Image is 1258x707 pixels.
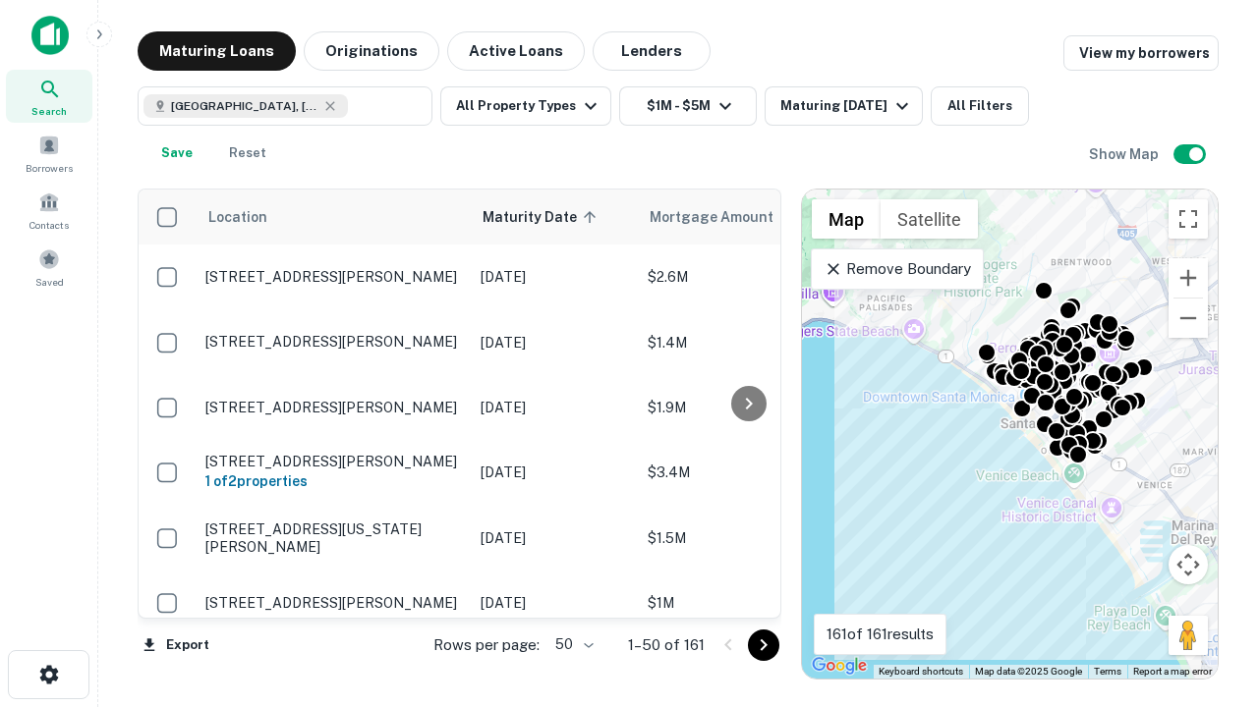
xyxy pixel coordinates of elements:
[29,217,69,233] span: Contacts
[827,623,934,646] p: 161 of 161 results
[205,268,461,286] p: [STREET_ADDRESS][PERSON_NAME]
[481,527,628,549] p: [DATE]
[31,16,69,55] img: capitalize-icon.png
[471,190,638,245] th: Maturity Date
[171,97,318,115] span: [GEOGRAPHIC_DATA], [GEOGRAPHIC_DATA], [GEOGRAPHIC_DATA]
[6,241,92,294] a: Saved
[931,86,1029,126] button: All Filters
[481,266,628,288] p: [DATE]
[975,666,1082,677] span: Map data ©2025 Google
[6,127,92,180] a: Borrowers
[205,453,461,470] p: [STREET_ADDRESS][PERSON_NAME]
[807,653,872,679] a: Open this area in Google Maps (opens a new window)
[1169,545,1208,584] button: Map camera controls
[802,190,1218,679] div: 0 0
[304,31,439,71] button: Originations
[205,594,461,612] p: [STREET_ADDRESS][PERSON_NAME]
[812,199,881,239] button: Show street map
[481,462,628,483] p: [DATE]
[205,333,461,351] p: [STREET_ADDRESS][PERSON_NAME]
[648,462,844,483] p: $3.4M
[807,653,872,679] img: Google
[138,630,214,660] button: Export
[593,31,711,71] button: Lenders
[205,399,461,416] p: [STREET_ADDRESS][PERSON_NAME]
[205,470,461,492] h6: 1 of 2 properties
[780,94,914,118] div: Maturing [DATE]
[6,70,92,123] a: Search
[638,190,854,245] th: Mortgage Amount
[207,205,267,229] span: Location
[1169,258,1208,298] button: Zoom in
[481,592,628,614] p: [DATE]
[619,86,757,126] button: $1M - $5M
[881,199,978,239] button: Show satellite imagery
[1094,666,1121,677] a: Terms (opens in new tab)
[648,332,844,353] p: $1.4M
[6,184,92,237] a: Contacts
[879,665,963,679] button: Keyboard shortcuts
[765,86,923,126] button: Maturing [DATE]
[648,266,844,288] p: $2.6M
[1133,666,1212,677] a: Report a map error
[1160,550,1258,644] iframe: Chat Widget
[648,527,844,549] p: $1.5M
[650,205,799,229] span: Mortgage Amount
[748,629,779,661] button: Go to next page
[145,134,208,173] button: Save your search to get updates of matches that match your search criteria.
[1063,35,1219,71] a: View my borrowers
[481,397,628,418] p: [DATE]
[31,103,67,119] span: Search
[196,190,471,245] th: Location
[1089,143,1162,165] h6: Show Map
[205,520,461,556] p: [STREET_ADDRESS][US_STATE][PERSON_NAME]
[433,633,540,657] p: Rows per page:
[824,257,970,281] p: Remove Boundary
[628,633,705,657] p: 1–50 of 161
[1169,199,1208,239] button: Toggle fullscreen view
[481,332,628,353] p: [DATE]
[216,134,279,173] button: Reset
[1169,299,1208,338] button: Zoom out
[138,31,296,71] button: Maturing Loans
[26,160,73,176] span: Borrowers
[447,31,585,71] button: Active Loans
[483,205,602,229] span: Maturity Date
[648,592,844,614] p: $1M
[547,630,597,659] div: 50
[35,274,64,290] span: Saved
[648,397,844,418] p: $1.9M
[440,86,611,126] button: All Property Types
